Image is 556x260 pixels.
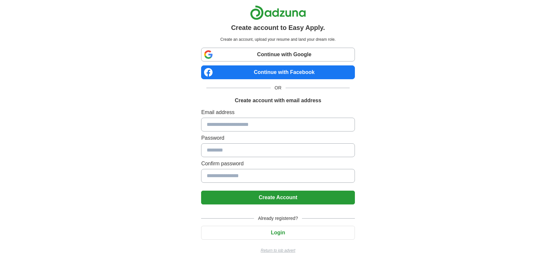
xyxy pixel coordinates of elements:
[201,226,355,240] button: Login
[271,84,286,91] span: OR
[201,160,355,168] label: Confirm password
[201,108,355,116] label: Email address
[201,248,355,253] a: Return to job advert
[201,134,355,142] label: Password
[201,48,355,61] a: Continue with Google
[201,191,355,204] button: Create Account
[202,36,353,42] p: Create an account, upload your resume and land your dream role.
[201,230,355,235] a: Login
[235,97,321,105] h1: Create account with email address
[250,5,306,20] img: Adzuna logo
[201,65,355,79] a: Continue with Facebook
[254,215,302,222] span: Already registered?
[231,23,325,33] h1: Create account to Easy Apply.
